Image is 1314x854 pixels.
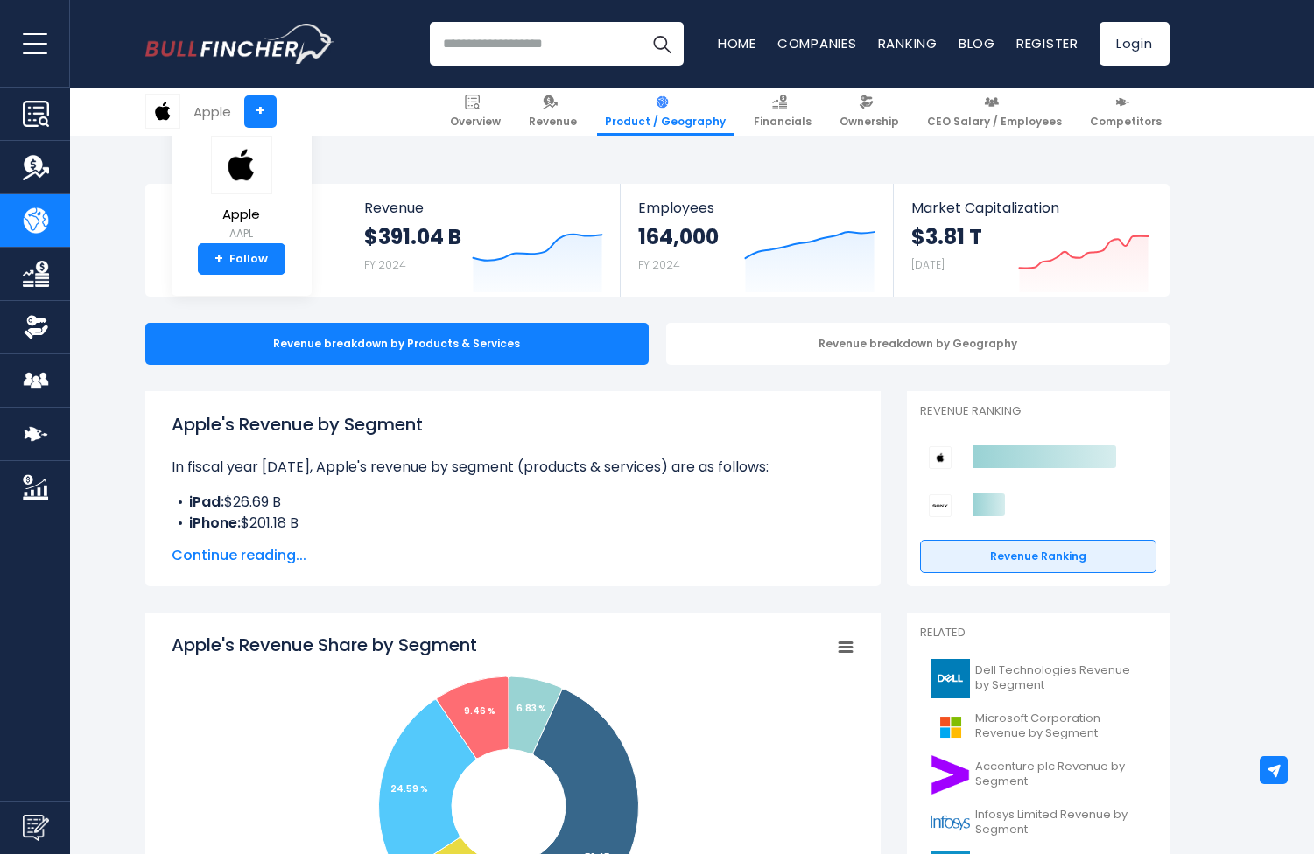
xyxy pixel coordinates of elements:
[210,135,273,244] a: Apple AAPL
[189,513,241,533] b: iPhone:
[172,633,477,657] tspan: Apple's Revenue Share by Segment
[975,663,1146,693] span: Dell Technologies Revenue by Segment
[746,87,819,136] a: Financials
[364,199,603,216] span: Revenue
[145,24,334,64] img: Bullfincher logo
[638,199,875,216] span: Employees
[621,184,893,297] a: Employees 164,000 FY 2024
[529,115,577,129] span: Revenue
[975,808,1146,837] span: Infosys Limited Revenue by Segment
[920,540,1156,573] a: Revenue Ranking
[172,457,854,478] p: In fiscal year [DATE], Apple's revenue by segment (products & services) are as follows:
[450,115,501,129] span: Overview
[364,257,406,272] small: FY 2024
[931,659,970,698] img: DELL logo
[638,223,719,250] strong: 164,000
[832,87,907,136] a: Ownership
[920,799,1156,847] a: Infosys Limited Revenue by Segment
[919,87,1070,136] a: CEO Salary / Employees
[521,87,585,136] a: Revenue
[214,251,223,267] strong: +
[347,184,621,297] a: Revenue $391.04 B FY 2024
[975,759,1146,789] span: Accenture plc Revenue by Segment
[959,34,995,52] a: Blog
[211,136,272,194] img: AAPL logo
[1082,87,1170,136] a: Competitors
[927,115,1062,129] span: CEO Salary / Employees
[390,782,428,795] tspan: 24.59 %
[146,94,179,128] img: AAPL logo
[840,115,899,129] span: Ownership
[442,87,509,136] a: Overview
[894,184,1167,297] a: Market Capitalization $3.81 T [DATE]
[911,257,945,272] small: [DATE]
[464,704,495,717] tspan: 9.46 %
[145,24,334,64] a: Go to homepage
[172,545,854,566] span: Continue reading...
[1090,115,1162,129] span: Competitors
[718,34,756,52] a: Home
[193,101,231,122] div: Apple
[172,492,854,513] li: $26.69 B
[189,492,224,512] b: iPad:
[878,34,938,52] a: Ranking
[920,404,1156,419] p: Revenue Ranking
[920,751,1156,799] a: Accenture plc Revenue by Segment
[931,803,970,843] img: INFY logo
[145,323,649,365] div: Revenue breakdown by Products & Services
[1016,34,1079,52] a: Register
[638,257,680,272] small: FY 2024
[597,87,734,136] a: Product / Geography
[1100,22,1170,66] a: Login
[244,95,277,128] a: +
[754,115,812,129] span: Financials
[929,494,952,517] img: Sony Group Corporation competitors logo
[211,207,272,222] span: Apple
[640,22,684,66] button: Search
[666,323,1170,365] div: Revenue breakdown by Geography
[911,223,982,250] strong: $3.81 T
[516,702,546,715] tspan: 6.83 %
[920,626,1156,640] p: Related
[172,513,854,534] li: $201.18 B
[23,314,49,340] img: Ownership
[931,755,970,794] img: ACN logo
[920,703,1156,751] a: Microsoft Corporation Revenue by Segment
[605,115,726,129] span: Product / Geography
[920,654,1156,703] a: Dell Technologies Revenue by Segment
[911,199,1149,216] span: Market Capitalization
[777,34,857,52] a: Companies
[975,711,1146,741] span: Microsoft Corporation Revenue by Segment
[172,411,854,437] h1: Apple's Revenue by Segment
[364,223,461,250] strong: $391.04 B
[198,243,285,275] a: +Follow
[929,446,952,469] img: Apple competitors logo
[931,707,970,746] img: MSFT logo
[211,226,272,241] small: AAPL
